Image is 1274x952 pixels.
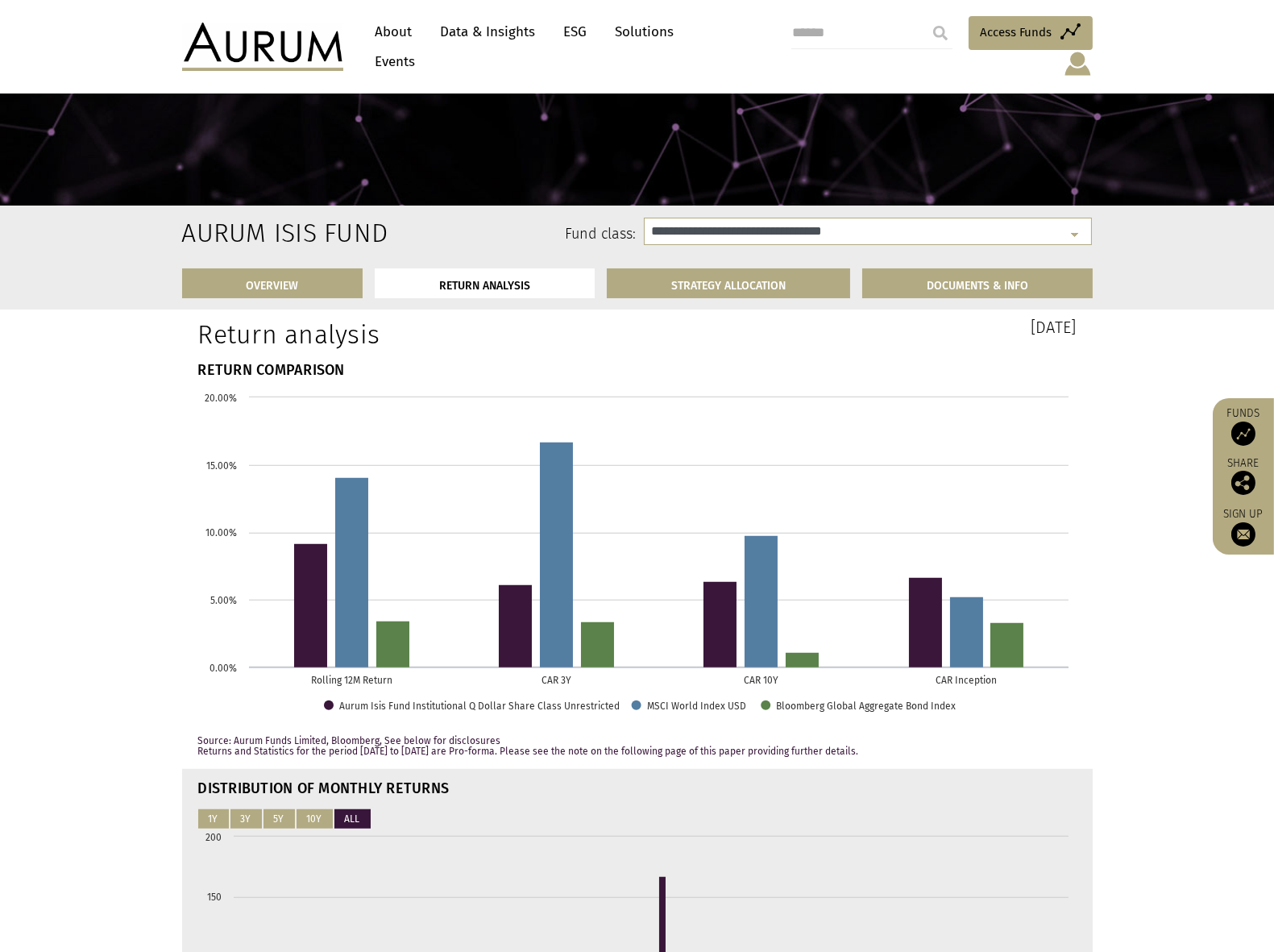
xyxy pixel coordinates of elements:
img: Share this post [1231,471,1255,495]
button: ALL [334,809,371,829]
text: CAR Inception [935,675,996,686]
p: Source: Aurum Funds Limited, Bloomberg, See below for disclosures [198,736,1077,757]
text: CAR 10Y [744,675,778,686]
a: STRATEGY ALLOCATION [607,268,850,298]
img: Access Funds [1231,422,1255,446]
button: 1Y [198,809,229,829]
a: Sign up [1221,507,1266,547]
text: MSCI World Index USD [646,700,745,712]
text: Bloomberg Global Aggregate Bond Index [776,700,956,712]
a: DOCUMENTS & INFO [862,268,1093,298]
text: Rolling 12M Return [310,675,392,686]
a: OVERVIEW [182,268,363,298]
strong: RETURN COMPARISON [198,361,345,379]
button: 10Y [297,809,333,829]
text: 15.00% [206,460,237,472]
input: Submit [924,17,957,49]
text: CAR 3Y [541,675,571,686]
a: Access Funds [969,16,1093,50]
a: ESG [556,17,596,47]
text: 150 [207,892,222,903]
strong: DISTRIBUTION OF MONTHLY RETURNS [198,779,450,797]
a: Data & Insights [433,17,544,47]
h2: Aurum Isis Fund [182,218,313,248]
img: Aurum [182,23,343,71]
h3: [DATE] [649,319,1077,335]
text: Aurum Isis Fund Institutional Q Dollar Share Class Unrestricted [339,700,620,712]
text: 0.00% [210,663,237,674]
a: Solutions [608,17,683,47]
h1: Return analysis [198,319,625,350]
div: Share [1221,458,1266,495]
text: 20.00% [205,393,237,404]
text: 10.00% [205,527,237,538]
button: 3Y [230,809,262,829]
label: Fund class: [338,224,637,245]
a: Events [367,47,416,77]
img: account-icon.svg [1063,50,1093,77]
a: Funds [1221,406,1266,446]
span: Returns and Statistics for the period [DATE] to [DATE] are Pro-forma. Please see the note on the ... [198,746,859,757]
span: Access Funds [981,23,1052,42]
text: 5.00% [210,595,237,606]
img: Sign up to our newsletter [1231,522,1255,547]
a: About [367,17,421,47]
text: 200 [205,832,222,843]
button: 5Y [264,809,295,829]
